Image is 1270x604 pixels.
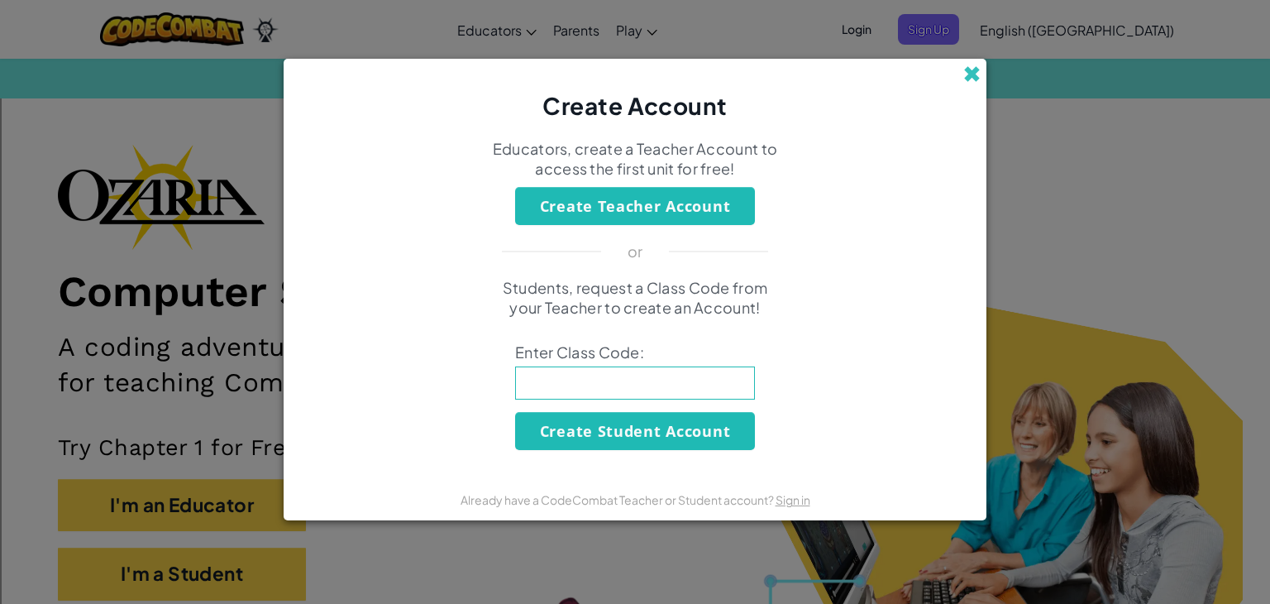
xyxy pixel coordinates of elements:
[7,66,1263,81] div: Options
[7,7,1263,22] div: Sort A > Z
[7,96,1263,111] div: Rename
[7,51,1263,66] div: Delete
[461,492,776,507] span: Already have a CodeCombat Teacher or Student account?
[490,278,780,318] p: Students, request a Class Code from your Teacher to create an Account!
[515,187,755,225] button: Create Teacher Account
[490,139,780,179] p: Educators, create a Teacher Account to access the first unit for free!
[776,492,810,507] a: Sign in
[7,111,1263,126] div: Move To ...
[7,36,1263,51] div: Move To ...
[542,91,728,120] span: Create Account
[7,81,1263,96] div: Sign out
[515,343,755,362] span: Enter Class Code:
[7,22,1263,36] div: Sort New > Old
[628,242,643,261] p: or
[515,412,755,450] button: Create Student Account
